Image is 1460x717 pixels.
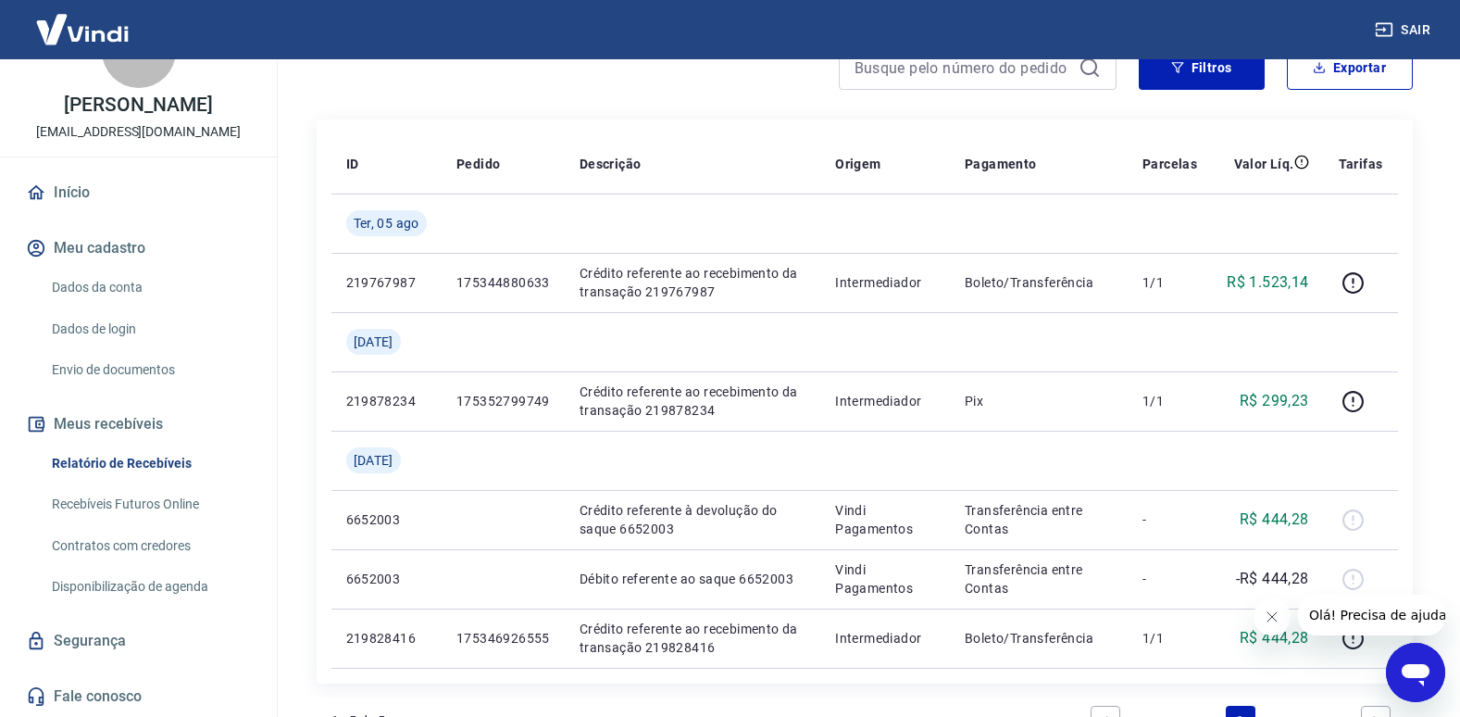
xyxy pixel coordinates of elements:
[64,95,212,115] p: [PERSON_NAME]
[44,485,255,523] a: Recebíveis Futuros Online
[22,228,255,269] button: Meu cadastro
[1386,643,1445,702] iframe: Botão para abrir a janela de mensagens
[965,629,1113,648] p: Boleto/Transferência
[580,570,805,588] p: Débito referente ao saque 6652003
[965,392,1113,410] p: Pix
[456,273,550,292] p: 175344880633
[580,620,805,657] p: Crédito referente ao recebimento da transação 219828416
[44,527,255,565] a: Contratos com credores
[346,392,427,410] p: 219878234
[965,273,1113,292] p: Boleto/Transferência
[44,351,255,389] a: Envio de documentos
[11,13,156,28] span: Olá! Precisa de ajuda?
[456,629,550,648] p: 175346926555
[855,54,1071,82] input: Busque pelo número do pedido
[580,501,805,538] p: Crédito referente à devolução do saque 6652003
[346,570,427,588] p: 6652003
[1142,155,1197,173] p: Parcelas
[835,629,935,648] p: Intermediador
[44,568,255,606] a: Disponibilização de agenda
[1142,570,1197,588] p: -
[580,264,805,301] p: Crédito referente ao recebimento da transação 219767987
[1142,510,1197,529] p: -
[22,404,255,445] button: Meus recebíveis
[1240,509,1309,531] p: R$ 444,28
[1240,390,1309,412] p: R$ 299,23
[354,214,419,233] span: Ter, 05 ago
[346,273,427,292] p: 219767987
[1254,598,1291,635] iframe: Fechar mensagem
[1142,392,1197,410] p: 1/1
[346,155,359,173] p: ID
[1234,155,1294,173] p: Valor Líq.
[965,560,1113,597] p: Transferência entre Contas
[44,269,255,307] a: Dados da conta
[835,501,935,538] p: Vindi Pagamentos
[1339,155,1383,173] p: Tarifas
[22,1,143,57] img: Vindi
[44,445,255,483] a: Relatório de Recebíveis
[1236,568,1309,590] p: -R$ 444,28
[965,155,1037,173] p: Pagamento
[22,676,255,717] a: Fale conosco
[835,273,935,292] p: Intermediador
[580,155,642,173] p: Descrição
[835,155,880,173] p: Origem
[22,621,255,661] a: Segurança
[456,392,550,410] p: 175352799749
[354,451,393,470] span: [DATE]
[835,392,935,410] p: Intermediador
[456,155,500,173] p: Pedido
[965,501,1113,538] p: Transferência entre Contas
[1227,271,1308,294] p: R$ 1.523,14
[835,560,935,597] p: Vindi Pagamentos
[1142,273,1197,292] p: 1/1
[22,172,255,213] a: Início
[354,333,393,351] span: [DATE]
[1139,45,1265,90] button: Filtros
[580,383,805,420] p: Crédito referente ao recebimento da transação 219878234
[36,122,241,142] p: [EMAIL_ADDRESS][DOMAIN_NAME]
[1371,13,1438,47] button: Sair
[1142,629,1197,648] p: 1/1
[44,310,255,348] a: Dados de login
[1298,595,1445,635] iframe: Mensagem da empresa
[346,629,427,648] p: 219828416
[1240,627,1309,649] p: R$ 444,28
[346,510,427,529] p: 6652003
[1287,45,1413,90] button: Exportar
